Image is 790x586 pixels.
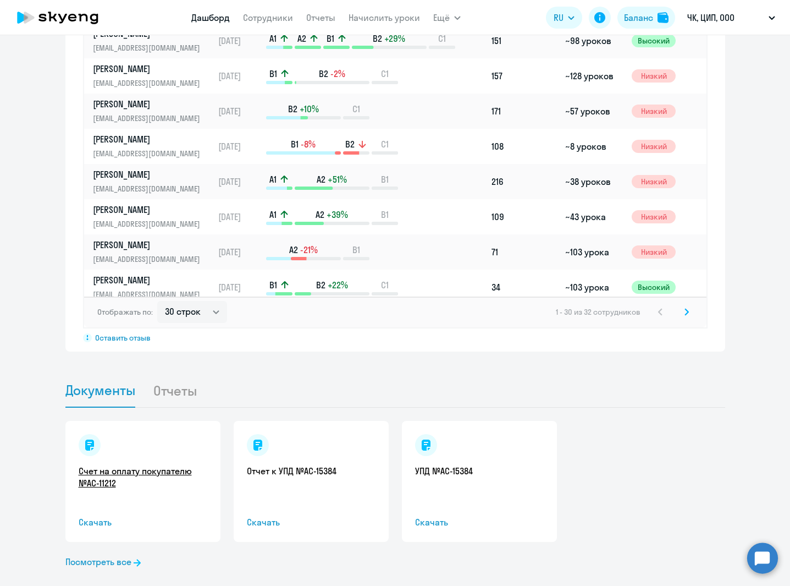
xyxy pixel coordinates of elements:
[330,68,345,80] span: -2%
[214,58,265,94] td: [DATE]
[632,210,676,223] span: Низкий
[214,270,265,305] td: [DATE]
[319,68,328,80] span: B2
[301,138,316,150] span: -8%
[632,105,676,118] span: Низкий
[269,173,277,185] span: A1
[269,68,277,80] span: B1
[327,209,348,221] span: +39%
[624,11,653,24] div: Баланс
[214,94,265,129] td: [DATE]
[546,7,582,29] button: RU
[438,32,446,45] span: C1
[214,23,265,58] td: [DATE]
[682,4,781,31] button: ЧК, ЦИП, ООО
[561,164,627,199] td: ~38 уроков
[214,164,265,199] td: [DATE]
[561,23,627,58] td: ~98 уроков
[65,555,141,568] a: Посмотреть все
[381,68,389,80] span: C1
[93,98,206,110] p: [PERSON_NAME]
[561,270,627,305] td: ~103 урока
[487,94,561,129] td: 171
[93,168,206,180] p: [PERSON_NAME]
[247,465,375,477] a: Отчет к УПД №AC-15384
[288,103,297,115] span: B2
[93,218,206,230] p: [EMAIL_ADDRESS][DOMAIN_NAME]
[93,288,206,300] p: [EMAIL_ADDRESS][DOMAIN_NAME]
[345,138,355,150] span: B2
[191,12,230,23] a: Дашборд
[214,199,265,234] td: [DATE]
[561,129,627,164] td: ~8 уроков
[93,98,213,124] a: [PERSON_NAME][EMAIL_ADDRESS][DOMAIN_NAME]
[561,234,627,270] td: ~103 урока
[687,11,734,24] p: ЧК, ЦИП, ООО
[381,138,389,150] span: C1
[384,32,405,45] span: +29%
[487,234,561,270] td: 71
[93,274,206,286] p: [PERSON_NAME]
[214,234,265,270] td: [DATE]
[433,11,450,24] span: Ещё
[561,199,627,234] td: ~43 урока
[93,204,213,230] a: [PERSON_NAME][EMAIL_ADDRESS][DOMAIN_NAME]
[487,129,561,164] td: 108
[93,133,213,160] a: [PERSON_NAME][EMAIL_ADDRESS][DOMAIN_NAME]
[93,147,206,160] p: [EMAIL_ADDRESS][DOMAIN_NAME]
[93,239,206,251] p: [PERSON_NAME]
[556,307,640,317] span: 1 - 30 из 32 сотрудников
[554,11,564,24] span: RU
[93,28,213,54] a: [PERSON_NAME][EMAIL_ADDRESS][DOMAIN_NAME]
[93,253,206,265] p: [EMAIL_ADDRESS][DOMAIN_NAME]
[487,199,561,234] td: 109
[291,138,299,150] span: B1
[93,204,206,216] p: [PERSON_NAME]
[93,239,213,265] a: [PERSON_NAME][EMAIL_ADDRESS][DOMAIN_NAME]
[487,270,561,305] td: 34
[415,465,544,477] a: УПД №AC-15384
[269,279,277,291] span: B1
[327,32,334,45] span: B1
[328,173,347,185] span: +51%
[352,103,360,115] span: C1
[317,173,325,185] span: A2
[306,12,335,23] a: Отчеты
[93,274,213,300] a: [PERSON_NAME][EMAIL_ADDRESS][DOMAIN_NAME]
[381,209,389,221] span: B1
[561,58,627,94] td: ~128 уроков
[632,69,676,83] span: Низкий
[617,7,675,29] a: Балансbalance
[487,58,561,94] td: 157
[93,77,206,89] p: [EMAIL_ADDRESS][DOMAIN_NAME]
[93,168,213,195] a: [PERSON_NAME][EMAIL_ADDRESS][DOMAIN_NAME]
[65,382,135,398] span: Документы
[658,12,669,23] img: balance
[93,133,206,145] p: [PERSON_NAME]
[316,279,325,291] span: B2
[373,32,382,45] span: B2
[97,307,153,317] span: Отображать по:
[269,32,277,45] span: A1
[214,129,265,164] td: [DATE]
[300,244,318,256] span: -21%
[79,465,207,489] a: Счет на оплату покупателю №AC-11212
[561,94,627,129] td: ~57 уроков
[93,63,206,75] p: [PERSON_NAME]
[381,279,389,291] span: C1
[79,516,207,529] span: Скачать
[247,516,375,529] span: Скачать
[349,12,420,23] a: Начислить уроки
[93,42,206,54] p: [EMAIL_ADDRESS][DOMAIN_NAME]
[487,164,561,199] td: 216
[297,32,306,45] span: A2
[93,63,213,89] a: [PERSON_NAME][EMAIL_ADDRESS][DOMAIN_NAME]
[316,209,324,221] span: A2
[300,103,319,115] span: +10%
[289,244,298,256] span: A2
[632,140,676,153] span: Низкий
[632,175,676,188] span: Низкий
[95,333,151,343] span: Оставить отзыв
[381,173,389,185] span: B1
[632,34,676,47] span: Высокий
